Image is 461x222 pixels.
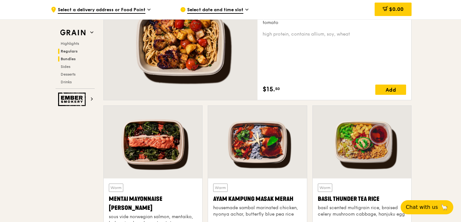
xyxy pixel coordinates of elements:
span: 50 [275,86,280,91]
span: $0.00 [389,6,404,12]
span: Chat with us [406,203,438,211]
span: 🦙 [440,203,448,211]
div: Add [375,85,406,95]
div: house-blend mustard, maple soy baked potato, linguine, cherry tomato [263,13,406,26]
span: Highlights [61,41,79,46]
div: housemade sambal marinated chicken, nyonya achar, butterfly blue pea rice [213,205,301,218]
div: Ayam Kampung Masak Merah [213,194,301,203]
span: Bundles [61,57,76,61]
div: Warm [318,184,332,192]
span: $15. [263,85,275,94]
span: Sides [61,64,70,69]
span: Drinks [61,80,72,84]
img: Ember Smokery web logo [58,93,88,106]
span: Desserts [61,72,75,77]
div: basil scented multigrain rice, braised celery mushroom cabbage, hanjuku egg [318,205,406,218]
span: Regulars [61,49,78,53]
span: Select a delivery address or Food Point [58,7,145,14]
button: Chat with us🦙 [401,200,453,214]
div: Warm [213,184,228,192]
span: Select date and time slot [187,7,243,14]
img: Grain web logo [58,27,88,38]
div: Basil Thunder Tea Rice [318,194,406,203]
div: Warm [109,184,123,192]
div: Mentai Mayonnaise [PERSON_NAME] [109,194,197,212]
div: high protein, contains allium, soy, wheat [263,31,406,37]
